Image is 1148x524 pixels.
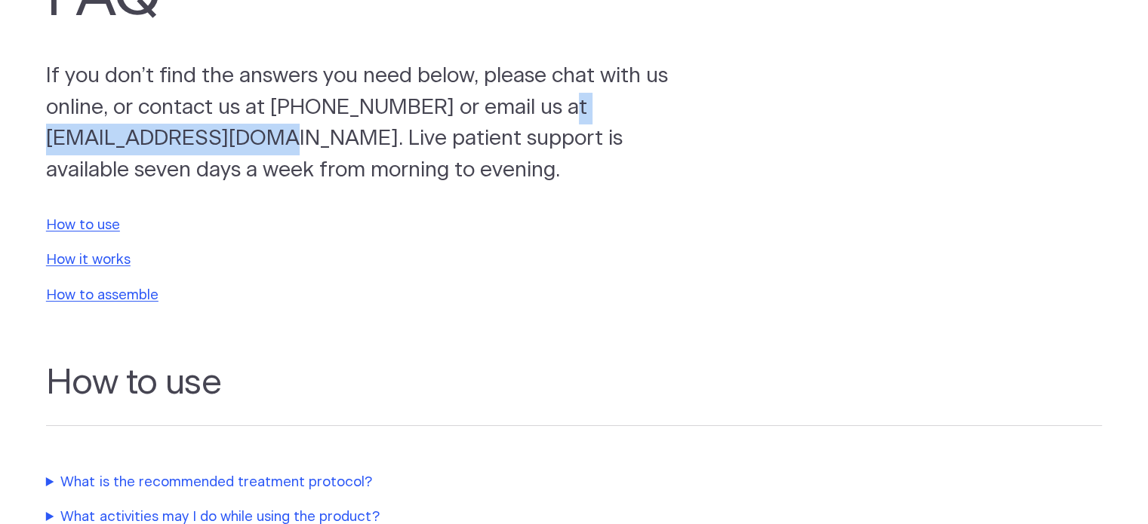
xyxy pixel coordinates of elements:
[46,472,680,493] summary: What is the recommended treatment protocol?
[46,363,1102,426] h2: How to use
[46,218,120,232] a: How to use
[46,61,706,187] p: If you don’t find the answers you need below, please chat with us online, or contact us at [PHONE...
[46,288,159,302] a: How to assemble
[46,253,131,267] a: How it works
